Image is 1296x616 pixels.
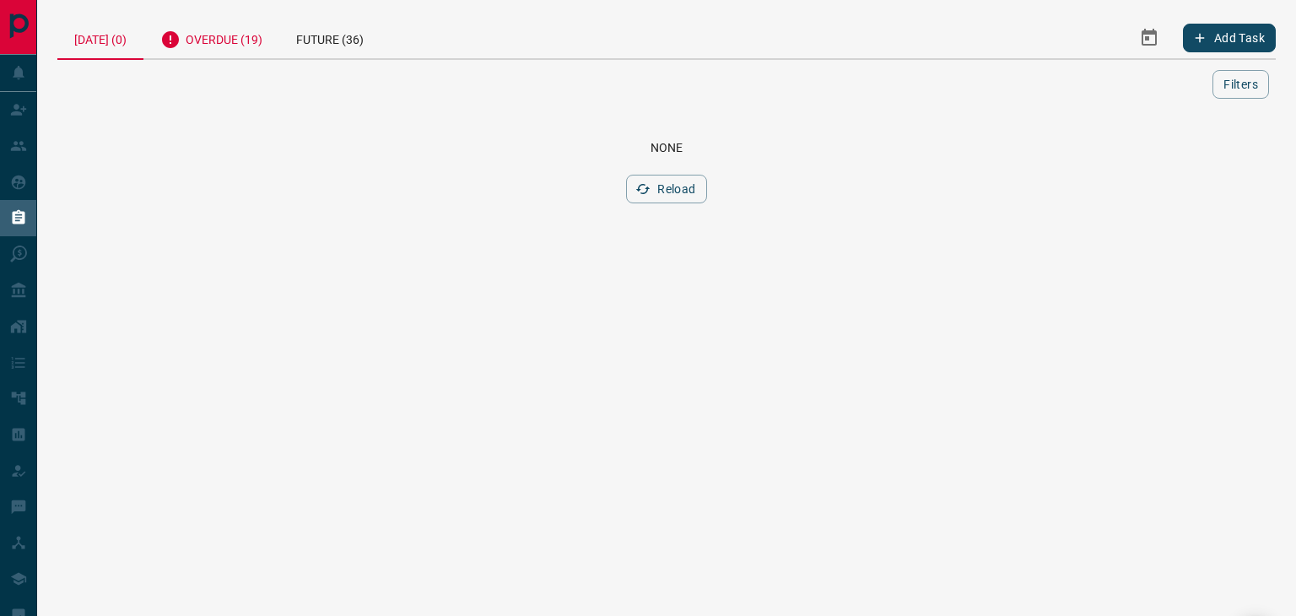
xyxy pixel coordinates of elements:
[57,17,143,60] div: [DATE] (0)
[279,17,381,58] div: Future (36)
[626,175,706,203] button: Reload
[78,141,1255,154] div: None
[1212,70,1269,99] button: Filters
[143,17,279,58] div: Overdue (19)
[1183,24,1276,52] button: Add Task
[1129,18,1169,58] button: Select Date Range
